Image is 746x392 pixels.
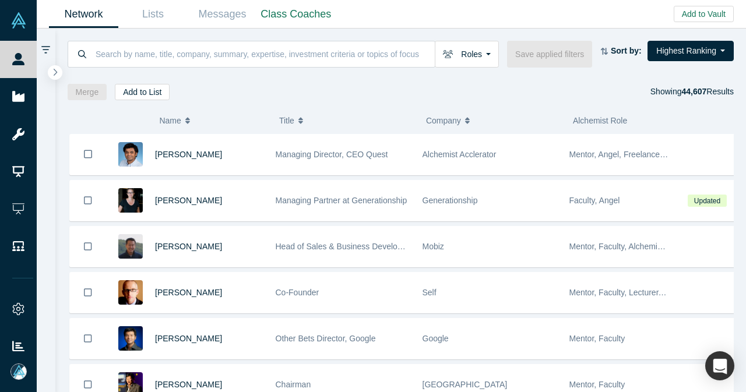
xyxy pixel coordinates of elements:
img: Alchemist Vault Logo [10,12,27,29]
span: Mentor, Faculty [569,380,625,389]
span: Updated [688,195,726,207]
button: Name [159,108,267,133]
span: Head of Sales & Business Development (interim) [276,242,452,251]
strong: Sort by: [611,46,642,55]
span: Other Bets Director, Google [276,334,376,343]
span: Managing Partner at Generationship [276,196,407,205]
span: Self [423,288,437,297]
img: Rachel Chalmers's Profile Image [118,188,143,213]
img: Michael Chang's Profile Image [118,234,143,259]
span: Results [681,87,734,96]
span: Alchemist Role [573,116,627,125]
a: Lists [118,1,188,28]
span: Mobiz [423,242,444,251]
button: Bookmark [70,181,106,221]
button: Bookmark [70,319,106,359]
span: Company [426,108,461,133]
img: Gnani Palanikumar's Profile Image [118,142,143,167]
a: [PERSON_NAME] [155,288,222,297]
a: Class Coaches [257,1,335,28]
span: Faculty, Angel [569,196,620,205]
span: Mentor, Faculty, Alchemist 25 [569,242,675,251]
button: Add to Vault [674,6,734,22]
span: Mentor, Faculty [569,334,625,343]
button: Company [426,108,561,133]
button: Bookmark [70,227,106,267]
a: [PERSON_NAME] [155,196,222,205]
button: Highest Ranking [648,41,734,61]
button: Merge [68,84,107,100]
a: Messages [188,1,257,28]
a: [PERSON_NAME] [155,150,222,159]
button: Roles [435,41,499,68]
input: Search by name, title, company, summary, expertise, investment criteria or topics of focus [94,40,435,68]
button: Save applied filters [507,41,592,68]
span: Chairman [276,380,311,389]
span: Co-Founder [276,288,319,297]
span: [GEOGRAPHIC_DATA] [423,380,508,389]
span: Managing Director, CEO Quest [276,150,388,159]
span: Alchemist Acclerator [423,150,497,159]
span: Title [279,108,294,133]
button: Title [279,108,414,133]
img: Steven Kan's Profile Image [118,326,143,351]
div: Showing [650,84,734,100]
button: Bookmark [70,134,106,175]
a: [PERSON_NAME] [155,334,222,343]
strong: 44,607 [681,87,706,96]
span: Generationship [423,196,478,205]
a: [PERSON_NAME] [155,242,222,251]
img: Mia Scott's Account [10,363,27,380]
a: [PERSON_NAME] [155,380,222,389]
span: Google [423,334,449,343]
button: Add to List [115,84,170,100]
span: Name [159,108,181,133]
img: Robert Winder's Profile Image [118,280,143,305]
a: Network [49,1,118,28]
button: Bookmark [70,273,106,313]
